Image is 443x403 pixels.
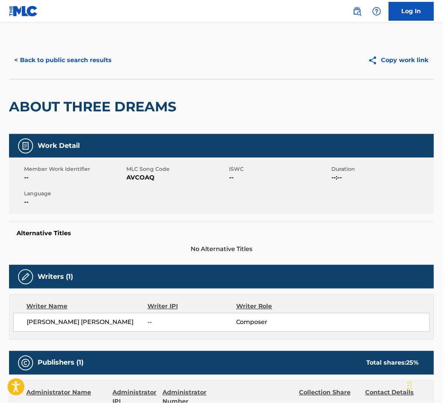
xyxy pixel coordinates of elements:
span: No Alternative Titles [9,245,434,254]
span: AVCOAQ [127,173,228,182]
span: -- [229,173,330,182]
h2: ABOUT THREE DREAMS [9,98,180,115]
button: < Back to public search results [9,51,117,70]
span: ISWC [229,165,330,173]
img: help [372,7,381,16]
span: Composer [236,318,317,327]
span: -- [147,318,236,327]
h5: Publishers (1) [38,359,83,367]
img: Copy work link [368,56,381,65]
span: Language [24,190,125,198]
h5: Writers (1) [38,272,73,281]
img: search [353,7,362,16]
img: Publishers [21,359,30,368]
span: -- [24,198,125,207]
span: -- [24,173,125,182]
h5: Work Detail [38,141,80,150]
img: MLC Logo [9,6,38,17]
div: Writer IPI [147,302,236,311]
div: Help [369,4,384,19]
div: Total shares: [367,359,419,368]
span: 25 % [407,359,419,367]
button: Copy work link [363,51,434,70]
iframe: Chat Widget [405,367,443,403]
a: Public Search [350,4,365,19]
div: Writer Name [26,302,147,311]
span: Member Work Identifier [24,165,125,173]
a: Log In [389,2,434,21]
span: --:-- [332,173,432,182]
img: Work Detail [21,141,30,151]
span: Duration [332,165,432,173]
img: Writers [21,272,30,281]
span: [PERSON_NAME] [PERSON_NAME] [27,318,147,327]
div: Drag [408,374,412,397]
h5: Alternative Titles [17,230,426,237]
span: MLC Song Code [127,165,228,173]
div: Writer Role [236,302,317,311]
